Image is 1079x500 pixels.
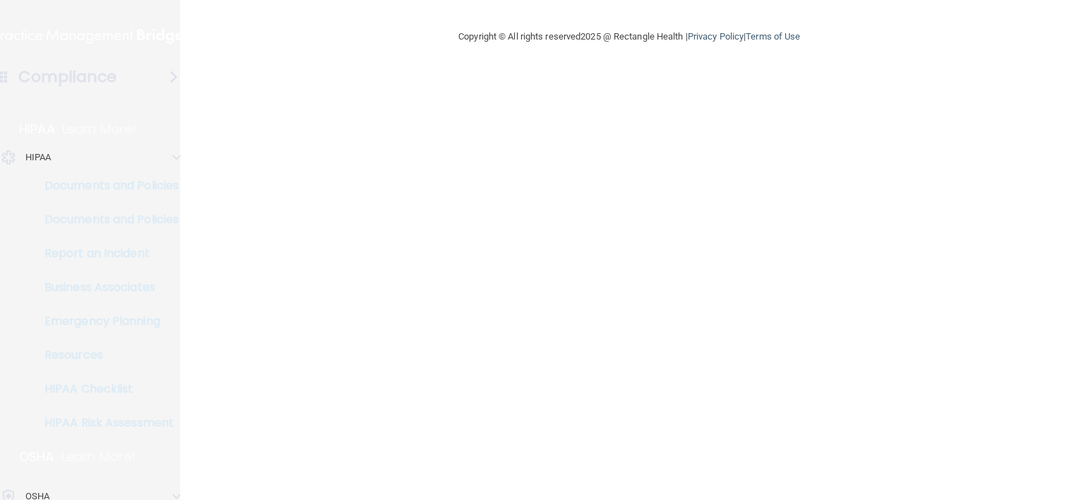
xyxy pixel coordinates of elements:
[9,382,202,396] p: HIPAA Checklist
[746,31,800,42] a: Terms of Use
[61,448,136,465] p: Learn More!
[9,348,202,362] p: Resources
[371,14,887,59] div: Copyright © All rights reserved 2025 @ Rectangle Health | |
[9,416,202,430] p: HIPAA Risk Assessment
[18,67,117,87] h4: Compliance
[19,448,54,465] p: OSHA
[19,121,55,138] p: HIPAA
[9,280,202,294] p: Business Associates
[9,246,202,261] p: Report an Incident
[688,31,744,42] a: Privacy Policy
[25,149,52,166] p: HIPAA
[62,121,137,138] p: Learn More!
[9,314,202,328] p: Emergency Planning
[9,179,202,193] p: Documents and Policies
[9,213,202,227] p: Documents and Policies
